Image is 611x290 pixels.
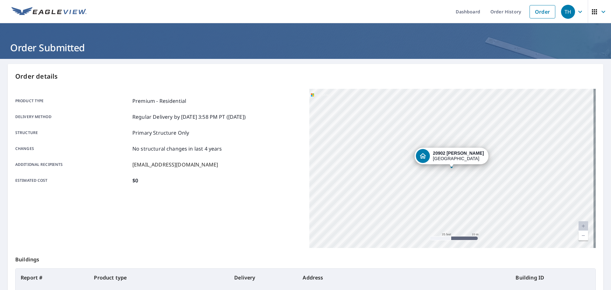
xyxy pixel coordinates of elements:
[510,269,595,286] th: Building ID
[132,145,222,152] p: No structural changes in last 4 years
[132,177,138,184] p: $0
[433,151,484,161] div: [GEOGRAPHIC_DATA]
[132,161,218,168] p: [EMAIL_ADDRESS][DOMAIN_NAME]
[229,269,298,286] th: Delivery
[8,41,603,54] h1: Order Submitted
[132,129,189,137] p: Primary Structure Only
[16,269,89,286] th: Report #
[15,113,130,121] p: Delivery method
[15,145,130,152] p: Changes
[132,97,186,105] p: Premium - Residential
[15,97,130,105] p: Product type
[561,5,575,19] div: TH
[579,221,588,231] a: Current Level 20, Zoom In Disabled
[15,129,130,137] p: Structure
[15,161,130,168] p: Additional recipients
[132,113,246,121] p: Regular Delivery by [DATE] 3:58 PM PT ([DATE])
[579,231,588,240] a: Current Level 20, Zoom Out
[15,248,596,268] p: Buildings
[15,72,596,81] p: Order details
[433,151,484,156] strong: 20902 [PERSON_NAME]
[89,269,229,286] th: Product type
[298,269,510,286] th: Address
[11,7,87,17] img: EV Logo
[414,148,488,167] div: Dropped pin, building 1, Residential property, 20902 Lockhart Ln Waynesville, MO 65583
[530,5,555,18] a: Order
[15,177,130,184] p: Estimated cost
